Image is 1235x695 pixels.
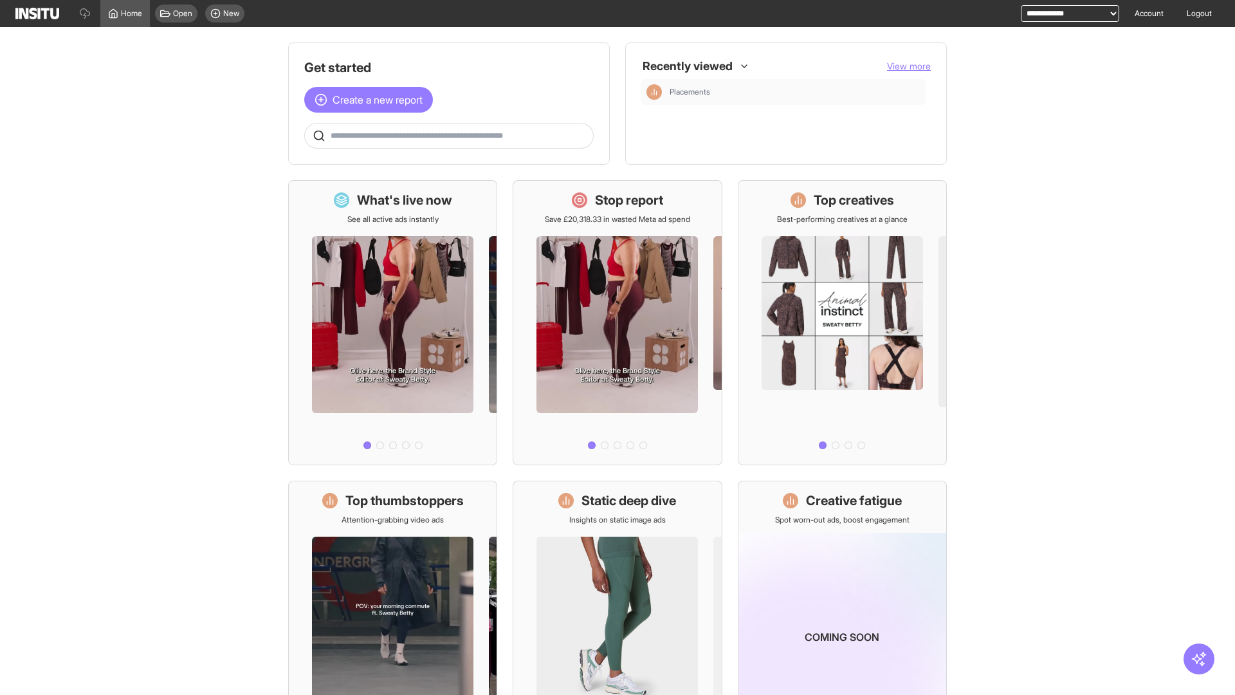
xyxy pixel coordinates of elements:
[345,492,464,510] h1: Top thumbstoppers
[545,214,690,225] p: Save £20,318.33 in wasted Meta ad spend
[887,60,931,73] button: View more
[347,214,439,225] p: See all active ads instantly
[595,191,663,209] h1: Stop report
[581,492,676,510] h1: Static deep dive
[887,60,931,71] span: View more
[223,8,239,19] span: New
[15,8,59,19] img: Logo
[814,191,894,209] h1: Top creatives
[333,92,423,107] span: Create a new report
[777,214,908,225] p: Best-performing creatives at a glance
[304,87,433,113] button: Create a new report
[288,180,497,465] a: What's live nowSee all active ads instantly
[513,180,722,465] a: Stop reportSave £20,318.33 in wasted Meta ad spend
[121,8,142,19] span: Home
[569,515,666,525] p: Insights on static image ads
[738,180,947,465] a: Top creativesBest-performing creatives at a glance
[173,8,192,19] span: Open
[670,87,920,97] span: Placements
[357,191,452,209] h1: What's live now
[670,87,710,97] span: Placements
[646,84,662,100] div: Insights
[342,515,444,525] p: Attention-grabbing video ads
[304,59,594,77] h1: Get started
